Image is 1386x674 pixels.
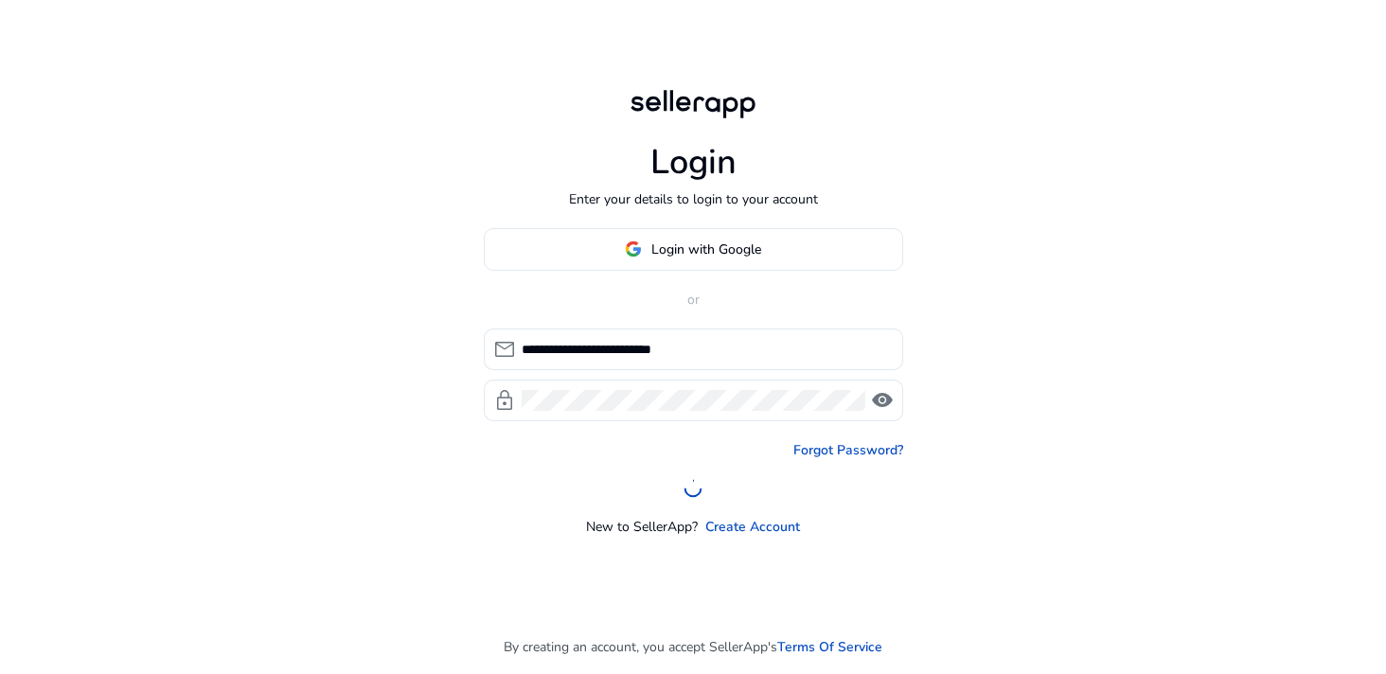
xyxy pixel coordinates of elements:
[705,517,800,537] a: Create Account
[625,240,642,257] img: google-logo.svg
[493,338,516,361] span: mail
[871,389,894,412] span: visibility
[569,189,818,209] p: Enter your details to login to your account
[484,290,903,310] p: or
[650,142,737,183] h1: Login
[793,440,903,460] a: Forgot Password?
[484,228,903,271] button: Login with Google
[586,517,698,537] p: New to SellerApp?
[493,389,516,412] span: lock
[777,637,882,657] a: Terms Of Service
[651,239,761,259] span: Login with Google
